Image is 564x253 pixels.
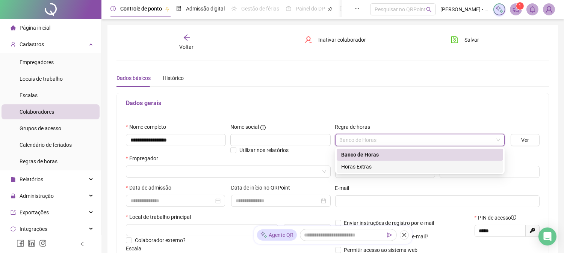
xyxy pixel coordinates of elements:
div: Horas Extras [337,161,503,173]
span: linkedin [28,239,35,247]
h5: Dados gerais [126,99,540,108]
span: Regras de horas [20,158,57,164]
label: Regra de horas [335,123,375,131]
span: Cadastros [20,41,44,47]
img: 55617 [543,4,555,15]
div: Horas Extras [341,163,499,171]
label: E-mail [335,184,354,192]
label: Local de trabalho principal [126,213,196,221]
span: Empregadores [20,59,54,65]
span: lock [11,193,16,199]
div: Banco de Horas [341,151,499,159]
span: arrow-left [183,34,191,41]
span: Inativar colaborador [318,36,366,44]
img: sparkle-icon.fc2bf0ac1784a2077858766a79e2daf3.svg [495,5,504,14]
span: Painel do DP [296,6,325,12]
span: book [339,6,345,11]
label: Empregador [126,154,163,163]
span: Gestão de férias [241,6,279,12]
span: Nome social [230,123,259,131]
span: Salvar [464,36,479,44]
span: user-add [11,42,16,47]
span: [PERSON_NAME] - [PERSON_NAME] [440,5,489,14]
span: dashboard [286,6,291,11]
span: info-circle [511,215,516,220]
span: PIN de acesso [478,214,516,222]
span: 1 [519,3,522,9]
span: sun [231,6,237,11]
div: Agente QR [257,229,297,241]
span: info-circle [260,125,266,130]
span: Página inicial [20,25,50,31]
span: sync [11,226,16,232]
span: Colaboradores [20,109,54,115]
span: left [80,241,85,247]
label: Data de início no QRPoint [231,184,295,192]
span: Controle de ponto [120,6,162,12]
span: instagram [39,239,47,247]
span: Calendário de feriados [20,142,72,148]
span: home [11,25,16,30]
span: notification [513,6,519,13]
span: user-delete [305,36,312,44]
button: Salvar [445,34,485,46]
button: Inativar colaborador [299,34,372,46]
span: Exportações [20,209,49,215]
div: Banco de Horas [337,149,503,161]
span: Enviar instruções de registro por e-mail [344,220,434,226]
span: export [11,210,16,215]
label: Data de admissão [126,184,176,192]
span: file-done [176,6,181,11]
span: file [11,177,16,182]
span: pushpin [165,7,169,11]
span: Permitir acesso ao sistema web [344,247,418,253]
label: Escala [126,244,146,253]
span: Voltar [180,44,194,50]
img: sparkle-icon.fc2bf0ac1784a2077858766a79e2daf3.svg [260,231,268,239]
span: Relatórios [20,176,43,182]
span: Admissão digital [186,6,225,12]
div: Dados básicos [116,74,151,82]
span: Banco de Horas [340,134,500,146]
span: ellipsis [354,6,360,11]
div: Open Intercom Messenger [538,227,556,245]
sup: 1 [516,2,524,10]
span: Colaborador externo? [135,237,186,243]
label: Nome completo [126,123,171,131]
span: Utilizar nos relatórios [239,147,289,153]
span: Administração [20,193,54,199]
span: bell [529,6,536,13]
div: Histórico [163,74,184,82]
span: pushpin [328,7,333,11]
span: Ver [521,136,529,144]
button: Ver [511,134,540,146]
span: close [402,232,407,238]
span: facebook [17,239,24,247]
span: Escalas [20,92,38,98]
span: Locais de trabalho [20,76,63,82]
span: search [426,7,432,12]
span: save [451,36,458,44]
span: clock-circle [110,6,116,11]
span: Integrações [20,226,47,232]
button: Criar [284,224,330,236]
span: Grupos de acesso [20,125,61,131]
span: send [387,232,392,238]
